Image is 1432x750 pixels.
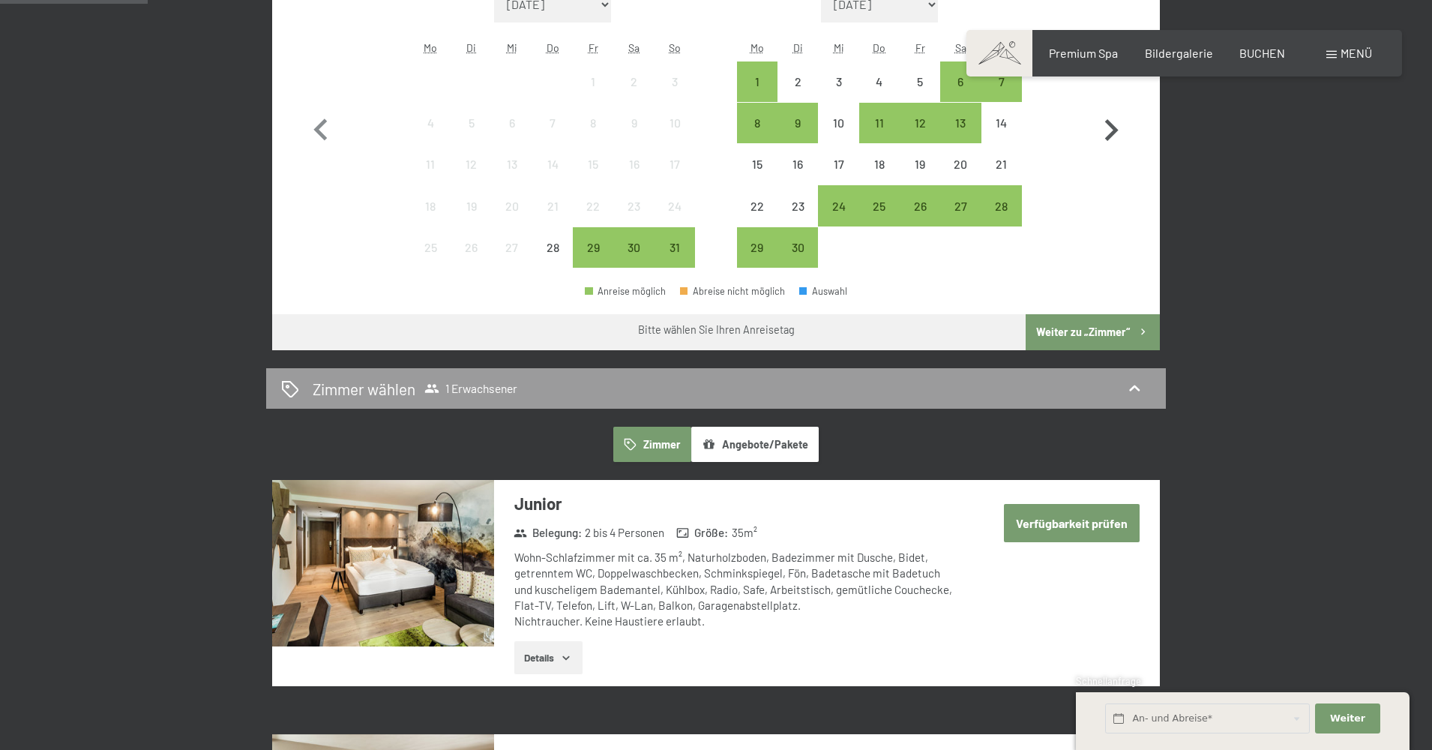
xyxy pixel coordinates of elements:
[573,227,613,268] div: Anreise möglich
[818,185,858,226] div: Wed Sep 24 2025
[1076,675,1141,687] span: Schnellanfrage
[901,158,939,196] div: 19
[981,185,1022,226] div: Sun Sep 28 2025
[493,158,531,196] div: 13
[532,227,573,268] div: Thu Aug 28 2025
[452,241,490,279] div: 26
[492,103,532,143] div: Anreise nicht möglich
[737,61,777,102] div: Mon Sep 01 2025
[818,144,858,184] div: Wed Sep 17 2025
[614,185,655,226] div: Sat Aug 23 2025
[547,41,559,54] abbr: Donnerstag
[534,158,571,196] div: 14
[737,61,777,102] div: Anreise möglich
[940,61,981,102] div: Anreise möglich
[942,117,979,154] div: 13
[410,103,451,143] div: Anreise nicht möglich
[451,103,491,143] div: Anreise nicht möglich
[1341,46,1372,60] span: Menü
[777,103,818,143] div: Tue Sep 09 2025
[313,378,415,400] h2: Zimmer wählen
[424,41,437,54] abbr: Montag
[655,61,695,102] div: Anreise nicht möglich
[655,103,695,143] div: Anreise nicht möglich
[900,185,940,226] div: Anreise möglich
[1315,703,1380,734] button: Weiter
[655,227,695,268] div: Anreise möglich
[514,525,582,541] strong: Belegung :
[493,117,531,154] div: 6
[1145,46,1213,60] a: Bildergalerie
[676,525,729,541] strong: Größe :
[737,103,777,143] div: Anreise möglich
[981,144,1022,184] div: Anreise nicht möglich
[818,61,858,102] div: Anreise nicht möglich
[410,144,451,184] div: Anreise nicht möglich
[514,641,583,674] button: Details
[574,76,612,113] div: 1
[616,241,653,279] div: 30
[981,103,1022,143] div: Sun Sep 14 2025
[614,61,655,102] div: Anreise nicht möglich
[1049,46,1118,60] a: Premium Spa
[983,117,1020,154] div: 14
[655,144,695,184] div: Sun Aug 17 2025
[532,185,573,226] div: Anreise nicht möglich
[492,227,532,268] div: Wed Aug 27 2025
[534,117,571,154] div: 7
[451,185,491,226] div: Anreise nicht möglich
[451,103,491,143] div: Tue Aug 05 2025
[900,144,940,184] div: Anreise nicht möglich
[669,41,681,54] abbr: Sonntag
[940,103,981,143] div: Sat Sep 13 2025
[793,41,803,54] abbr: Dienstag
[738,241,776,279] div: 29
[779,158,816,196] div: 16
[589,41,598,54] abbr: Freitag
[534,200,571,238] div: 21
[777,61,818,102] div: Anreise nicht möglich
[900,144,940,184] div: Fri Sep 19 2025
[737,144,777,184] div: Mon Sep 15 2025
[656,241,694,279] div: 31
[861,158,898,196] div: 18
[818,103,858,143] div: Anreise nicht möglich
[534,241,571,279] div: 28
[492,144,532,184] div: Wed Aug 13 2025
[819,158,857,196] div: 17
[492,185,532,226] div: Wed Aug 20 2025
[1239,46,1285,60] a: BUCHEN
[983,200,1020,238] div: 28
[940,103,981,143] div: Anreise möglich
[614,144,655,184] div: Anreise nicht möglich
[750,41,764,54] abbr: Montag
[573,103,613,143] div: Fri Aug 08 2025
[834,41,844,54] abbr: Mittwoch
[585,286,666,296] div: Anreise möglich
[573,227,613,268] div: Fri Aug 29 2025
[410,227,451,268] div: Anreise nicht möglich
[616,117,653,154] div: 9
[614,61,655,102] div: Sat Aug 02 2025
[655,185,695,226] div: Sun Aug 24 2025
[532,227,573,268] div: Anreise nicht möglich
[818,103,858,143] div: Wed Sep 10 2025
[656,200,694,238] div: 24
[955,41,966,54] abbr: Samstag
[737,185,777,226] div: Mon Sep 22 2025
[779,117,816,154] div: 9
[777,227,818,268] div: Anreise möglich
[574,117,612,154] div: 8
[410,185,451,226] div: Anreise nicht möglich
[574,241,612,279] div: 29
[613,427,691,461] button: Zimmer
[859,61,900,102] div: Thu Sep 04 2025
[900,61,940,102] div: Anreise nicht möglich
[819,117,857,154] div: 10
[514,492,960,515] h3: Junior
[614,227,655,268] div: Anreise möglich
[737,103,777,143] div: Mon Sep 08 2025
[818,185,858,226] div: Anreise möglich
